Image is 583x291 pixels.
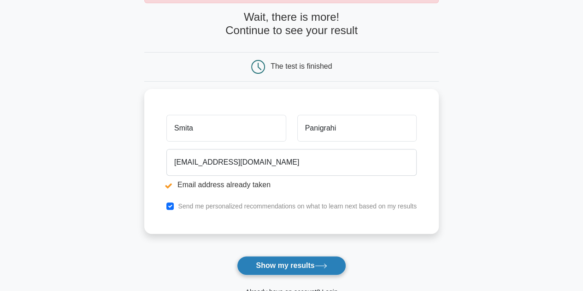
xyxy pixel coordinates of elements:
input: Email [166,149,417,176]
input: Last name [297,115,417,142]
div: The test is finished [271,62,332,70]
button: Show my results [237,256,346,275]
li: Email address already taken [166,179,417,190]
h4: Wait, there is more! Continue to see your result [144,11,439,37]
input: First name [166,115,286,142]
label: Send me personalized recommendations on what to learn next based on my results [178,202,417,210]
